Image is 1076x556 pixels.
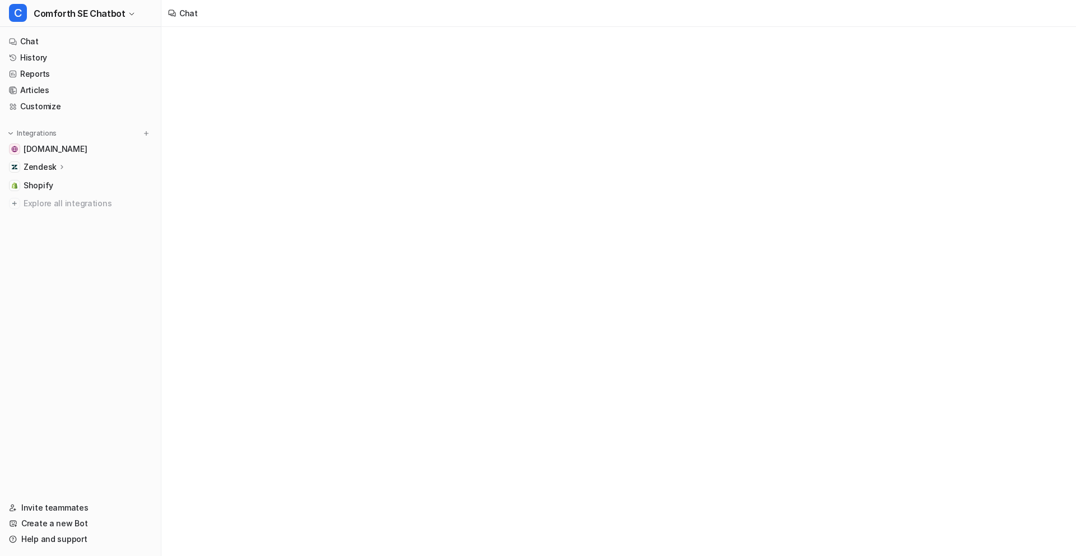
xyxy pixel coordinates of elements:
img: expand menu [7,129,15,137]
img: explore all integrations [9,198,20,209]
span: Comforth SE Chatbot [34,6,125,21]
img: comforth.se [11,146,18,152]
span: Explore all integrations [24,194,152,212]
a: Invite teammates [4,500,156,516]
button: Integrations [4,128,60,139]
a: ShopifyShopify [4,178,156,193]
a: Help and support [4,531,156,547]
p: Zendesk [24,161,57,173]
span: Shopify [24,180,53,191]
p: Integrations [17,129,57,138]
a: Chat [4,34,156,49]
a: Explore all integrations [4,196,156,211]
a: Create a new Bot [4,516,156,531]
span: [DOMAIN_NAME] [24,143,87,155]
img: menu_add.svg [142,129,150,137]
a: comforth.se[DOMAIN_NAME] [4,141,156,157]
a: Reports [4,66,156,82]
a: Customize [4,99,156,114]
div: Chat [179,7,198,19]
a: History [4,50,156,66]
img: Shopify [11,182,18,189]
span: C [9,4,27,22]
a: Articles [4,82,156,98]
img: Zendesk [11,164,18,170]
